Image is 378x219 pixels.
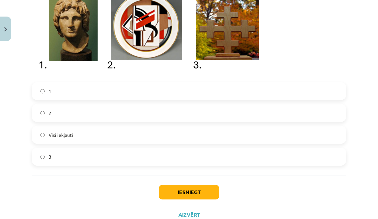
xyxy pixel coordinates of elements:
span: 2 [49,110,51,117]
span: Visi iekļauti [49,132,73,138]
span: 1 [49,88,51,95]
img: icon-close-lesson-0947bae3869378f0d4975bcd49f059093ad1ed9edebbc8119c70593378902aed.svg [4,27,7,31]
span: 3 [49,153,51,160]
input: 3 [40,155,45,159]
button: Aizvērt [176,211,202,218]
button: Iesniegt [159,185,219,199]
input: 2 [40,111,45,115]
input: Visi iekļauti [40,133,45,137]
input: 1 [40,89,45,93]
